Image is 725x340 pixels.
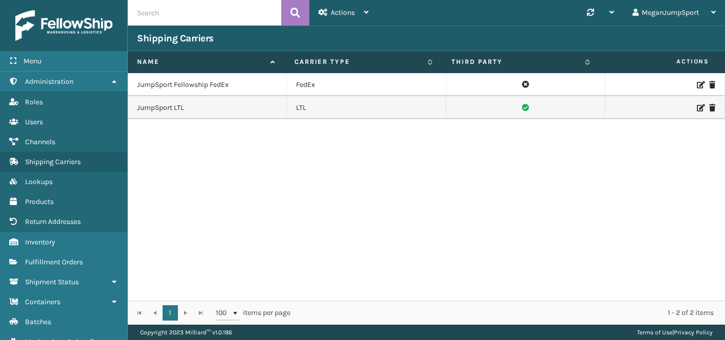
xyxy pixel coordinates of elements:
[637,325,713,340] div: |
[25,98,43,106] span: Roles
[697,81,703,88] i: Edit
[25,77,74,86] span: Administration
[15,10,112,41] img: logo
[603,53,715,70] span: Actions
[287,73,446,96] td: FedEx
[709,104,715,111] i: Delete
[216,308,231,318] span: 100
[25,217,81,226] span: Return Addresses
[287,96,446,119] td: LTL
[25,197,54,206] span: Products
[451,57,580,66] label: Third Party
[137,57,265,66] label: Name
[697,104,703,111] i: Edit
[25,298,60,306] span: Containers
[25,258,83,266] span: Fulfillment Orders
[294,57,423,66] label: Carrier Type
[163,305,178,321] a: 1
[709,81,715,88] i: Delete
[25,238,55,246] span: Inventory
[305,308,714,318] div: 1 - 2 of 2 items
[128,96,287,119] td: JumpSport LTL
[25,157,81,166] span: Shipping Carriers
[24,57,41,65] span: Menu
[216,305,290,321] span: items per page
[674,329,713,336] a: Privacy Policy
[25,318,51,326] span: Batches
[25,138,55,146] span: Channels
[25,177,53,186] span: Lookups
[140,325,232,340] p: Copyright 2023 Milliard™ v 1.0.186
[637,329,672,336] a: Terms of Use
[331,8,355,17] span: Actions
[25,118,43,126] span: Users
[25,278,79,286] span: Shipment Status
[137,32,214,44] h3: Shipping Carriers
[128,73,287,96] td: JumpSport Fellowship FedEx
